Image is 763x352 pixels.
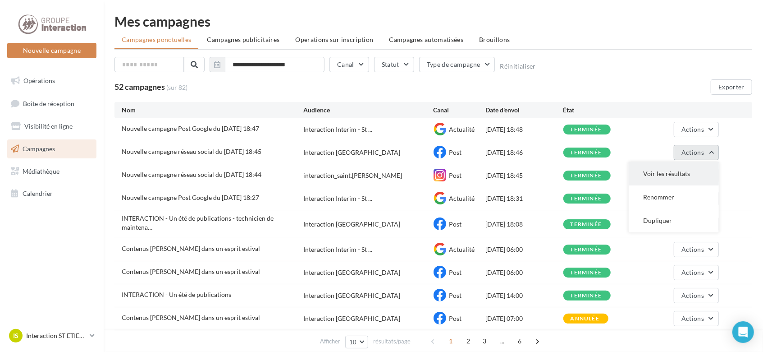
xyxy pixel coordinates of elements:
button: Actions [674,311,719,326]
a: Calendrier [5,184,98,203]
button: Actions [674,122,719,137]
div: [DATE] 06:00 [485,245,563,254]
span: Post [449,148,462,156]
span: Interaction Interim - St ... [303,194,372,203]
a: Médiathèque [5,162,98,181]
div: terminée [571,270,602,276]
span: Opérations [23,77,55,84]
span: Campagnes publicitaires [207,36,279,43]
span: 1 [444,334,458,348]
span: Actions [681,245,704,253]
div: terminée [571,173,602,179]
button: Voir les résultats [629,162,719,185]
button: Type de campagne [419,57,495,72]
span: Actions [681,269,704,276]
div: Interaction [GEOGRAPHIC_DATA] [303,220,400,229]
div: terminée [571,127,602,133]
div: [DATE] 18:45 [485,171,563,180]
div: [DATE] 07:00 [485,314,563,323]
span: INTERACTION - Un été de publications - technicien de maintenance [122,214,274,231]
div: [DATE] 18:46 [485,148,563,157]
span: Brouillons [479,36,510,43]
span: Nouvelle campagne Post Google du 18-08-2025 18:47 [122,125,259,132]
div: interaction_saint.[PERSON_NAME] [303,171,402,180]
span: Campagnes [23,145,55,153]
button: Nouvelle campagne [7,43,96,58]
span: Boîte de réception [23,99,74,107]
a: Boîte de réception [5,94,98,113]
span: Contenus Merciii dans un esprit estival [122,268,260,275]
span: Actions [681,125,704,133]
p: Interaction ST ETIENNE [26,331,86,340]
span: Actualité [449,195,475,202]
div: Interaction [GEOGRAPHIC_DATA] [303,291,400,300]
span: Actions [681,148,704,156]
span: Contenus Merciii dans un esprit estival [122,314,260,321]
span: Post [449,315,462,322]
span: Visibilité en ligne [24,122,73,130]
div: Interaction [GEOGRAPHIC_DATA] [303,314,400,323]
span: Médiathèque [23,167,59,175]
span: Contenus Merciii dans un esprit estival [122,245,260,252]
span: IS [13,331,18,340]
div: Canal [434,106,485,115]
span: Campagnes automatisées [389,36,464,43]
div: terminée [571,196,602,202]
div: Date d'envoi [485,106,563,115]
span: Actions [681,292,704,299]
span: ... [495,334,510,348]
span: Post [449,292,462,299]
button: Actions [674,288,719,303]
span: 52 campagnes [114,82,165,92]
div: [DATE] 06:00 [485,268,563,277]
button: Statut [374,57,414,72]
span: Actions [681,315,704,322]
span: 2 [461,334,476,348]
span: Post [449,220,462,228]
span: 6 [513,334,527,348]
div: terminée [571,293,602,299]
button: Dupliquer [629,209,719,232]
a: Visibilité en ligne [5,117,98,136]
span: Nouvelle campagne réseau social du 18-08-2025 18:45 [122,148,261,155]
div: Nom [122,106,303,115]
div: terminée [571,150,602,156]
button: Actions [674,242,719,257]
a: Opérations [5,71,98,90]
button: Actions [674,145,719,160]
span: Actualité [449,125,475,133]
button: Actions [674,265,719,280]
div: Mes campagnes [114,14,752,28]
span: Calendrier [23,190,53,197]
div: [DATE] 18:08 [485,220,563,229]
span: Interaction Interim - St ... [303,125,372,134]
button: Renommer [629,185,719,209]
span: Nouvelle campagne réseau social du 18-08-2025 18:44 [122,171,261,178]
div: annulée [571,316,599,322]
span: résultats/page [373,337,411,346]
span: Nouvelle campagne Post Google du 04-08-2025 18:27 [122,194,259,201]
div: [DATE] 18:48 [485,125,563,134]
div: État [563,106,641,115]
span: Operations sur inscription [295,36,373,43]
span: Post [449,269,462,276]
button: Exporter [711,79,752,95]
div: Interaction [GEOGRAPHIC_DATA] [303,148,400,157]
button: Canal [329,57,369,72]
a: IS Interaction ST ETIENNE [7,327,96,344]
button: Réinitialiser [500,63,536,70]
span: INTERACTION - Un été de publications [122,291,231,298]
span: Afficher [320,337,340,346]
span: 10 [349,338,357,346]
span: Post [449,171,462,179]
div: terminée [571,247,602,253]
span: Interaction Interim - St ... [303,245,372,254]
div: [DATE] 18:31 [485,194,563,203]
span: 3 [478,334,492,348]
span: (sur 82) [166,83,187,92]
div: Interaction [GEOGRAPHIC_DATA] [303,268,400,277]
div: terminée [571,222,602,227]
div: [DATE] 14:00 [485,291,563,300]
span: Actualité [449,245,475,253]
button: 10 [345,336,368,348]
